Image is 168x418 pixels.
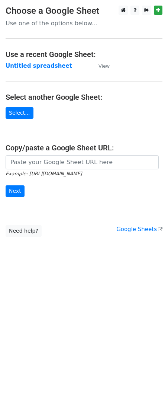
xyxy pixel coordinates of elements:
[6,171,82,176] small: Example: [URL][DOMAIN_NAME]
[98,63,110,69] small: View
[6,225,42,237] a: Need help?
[6,185,25,197] input: Next
[6,143,162,152] h4: Copy/paste a Google Sheet URL:
[116,226,162,233] a: Google Sheets
[6,107,33,119] a: Select...
[91,63,110,69] a: View
[6,63,72,69] a: Untitled spreadsheet
[6,50,162,59] h4: Use a recent Google Sheet:
[6,155,159,169] input: Paste your Google Sheet URL here
[6,6,162,16] h3: Choose a Google Sheet
[6,93,162,102] h4: Select another Google Sheet:
[6,19,162,27] p: Use one of the options below...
